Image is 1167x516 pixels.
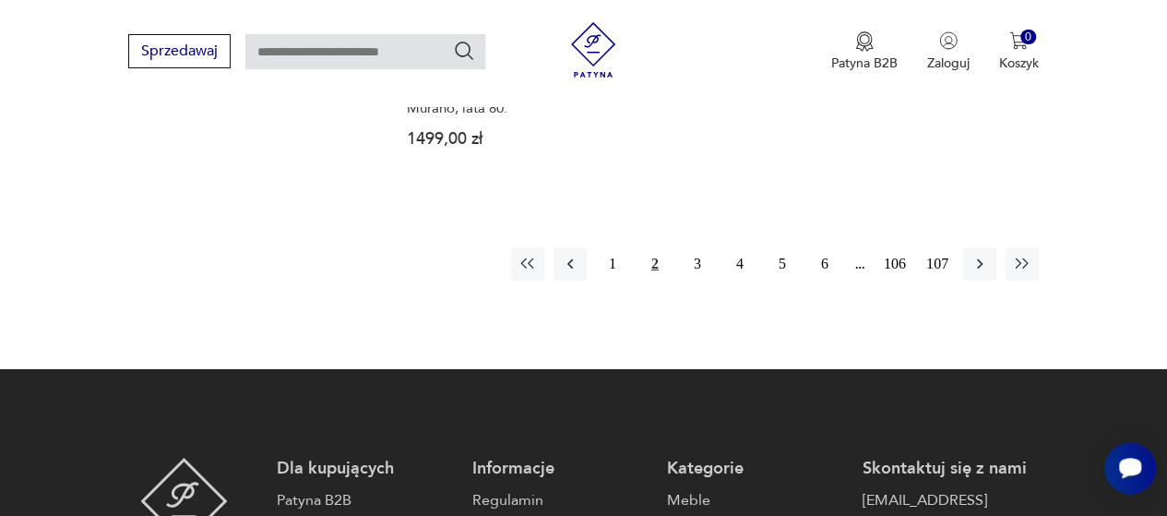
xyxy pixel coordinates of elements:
button: 107 [921,247,954,281]
button: 1 [596,247,629,281]
button: 0Koszyk [999,31,1039,72]
img: Ikona koszyka [1009,31,1028,50]
button: Zaloguj [927,31,970,72]
h3: Włoska lampa wisząca Murano, lata 80. [407,85,591,116]
p: Skontaktuj się z nami [862,458,1038,480]
img: Patyna - sklep z meblami i dekoracjami vintage [566,22,621,78]
p: Dla kupujących [277,458,453,480]
button: 4 [723,247,756,281]
button: Szukaj [453,40,475,62]
img: Ikona medalu [855,31,874,52]
button: 2 [638,247,672,281]
p: Koszyk [999,54,1039,72]
a: Sprzedawaj [128,46,231,59]
iframe: Smartsupp widget button [1104,442,1156,494]
p: Patyna B2B [831,54,898,72]
div: 0 [1020,30,1036,45]
p: 1499,00 zł [407,131,591,147]
p: Zaloguj [927,54,970,72]
p: Informacje [472,458,649,480]
a: Patyna B2B [277,489,453,511]
img: Ikonka użytkownika [939,31,958,50]
button: Patyna B2B [831,31,898,72]
button: Sprzedawaj [128,34,231,68]
button: 3 [681,247,714,281]
a: Ikona medaluPatyna B2B [831,31,898,72]
button: 5 [766,247,799,281]
button: 6 [808,247,841,281]
p: Kategorie [667,458,843,480]
a: Meble [667,489,843,511]
button: 106 [878,247,911,281]
a: Regulamin [472,489,649,511]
